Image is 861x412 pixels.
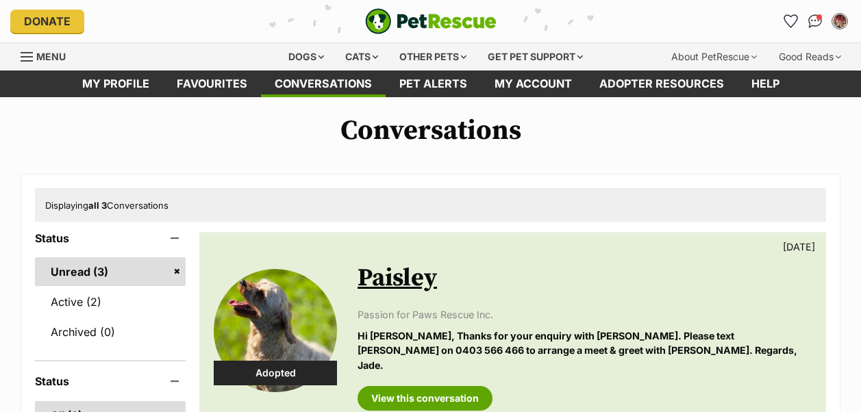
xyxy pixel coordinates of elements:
p: Passion for Paws Rescue Inc. [358,307,812,322]
header: Status [35,375,186,387]
a: PetRescue [365,8,497,34]
div: Dogs [279,43,334,70]
span: Displaying Conversations [45,200,169,211]
a: Active (2) [35,287,186,316]
ul: Account quick links [779,10,851,32]
a: My account [481,70,586,97]
a: Help [738,70,793,97]
img: logo-e224e6f780fb5917bec1dbf3a21bbac754714ae5b6737aabdf751b685950b380.svg [365,8,497,34]
div: Other pets [390,43,476,70]
div: Good Reads [769,43,851,70]
div: Get pet support [478,43,592,70]
a: conversations [261,70,386,97]
a: Unread (3) [35,257,186,286]
a: Pet alerts [386,70,481,97]
span: Menu [36,51,66,62]
a: Conversations [804,10,826,32]
a: Favourites [163,70,261,97]
a: My profile [68,70,163,97]
img: Kristen profile pic [833,14,847,28]
div: Adopted [214,361,337,385]
strong: all 3 [88,200,107,211]
a: Donate [10,10,84,33]
div: About PetRescue [662,43,766,70]
a: Favourites [779,10,801,32]
a: View this conversation [358,386,492,411]
header: Status [35,232,186,244]
p: [DATE] [783,240,815,254]
img: chat-41dd97257d64d25036548639549fe6c8038ab92f7586957e7f3b1b290dea8141.svg [808,14,823,28]
div: Cats [336,43,388,70]
a: Menu [21,43,75,68]
a: Archived (0) [35,318,186,346]
p: Hi [PERSON_NAME], Thanks for your enquiry with [PERSON_NAME]. Please text [PERSON_NAME] on 0403 5... [358,329,812,372]
a: Adopter resources [586,70,738,97]
img: Paisley [214,269,337,392]
button: My account [829,10,851,32]
a: Paisley [358,263,437,294]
